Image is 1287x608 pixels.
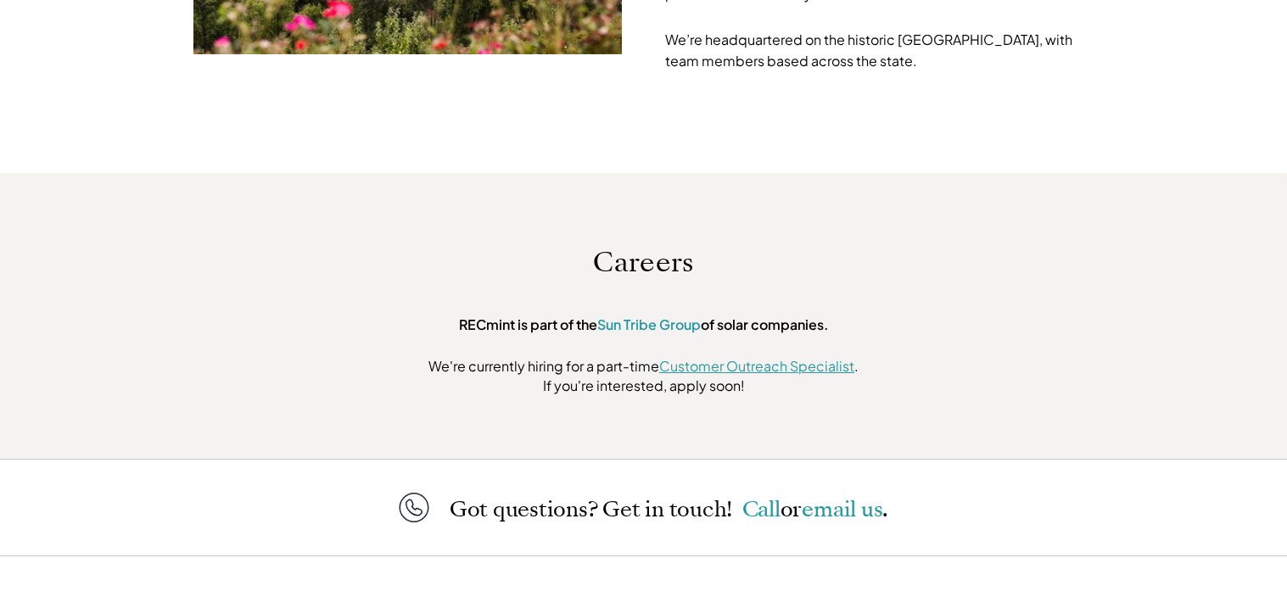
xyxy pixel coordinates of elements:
[781,494,803,524] span: or
[339,316,948,332] p: RECmint is part of the of solar companies.
[659,357,854,375] a: Customer Outreach Specialist
[882,494,888,524] span: .
[597,315,701,333] a: Sun Tribe Group
[339,377,948,395] p: If you're interested, apply soon!
[802,494,882,524] a: email us
[742,494,781,524] a: Call
[450,498,888,521] p: Got questions? Get in touch!
[339,357,948,376] p: We're currently hiring for a part-time .
[665,8,1094,71] p: We’re headquartered on the historic [GEOGRAPHIC_DATA], with team members based across the state.
[339,246,948,278] p: Careers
